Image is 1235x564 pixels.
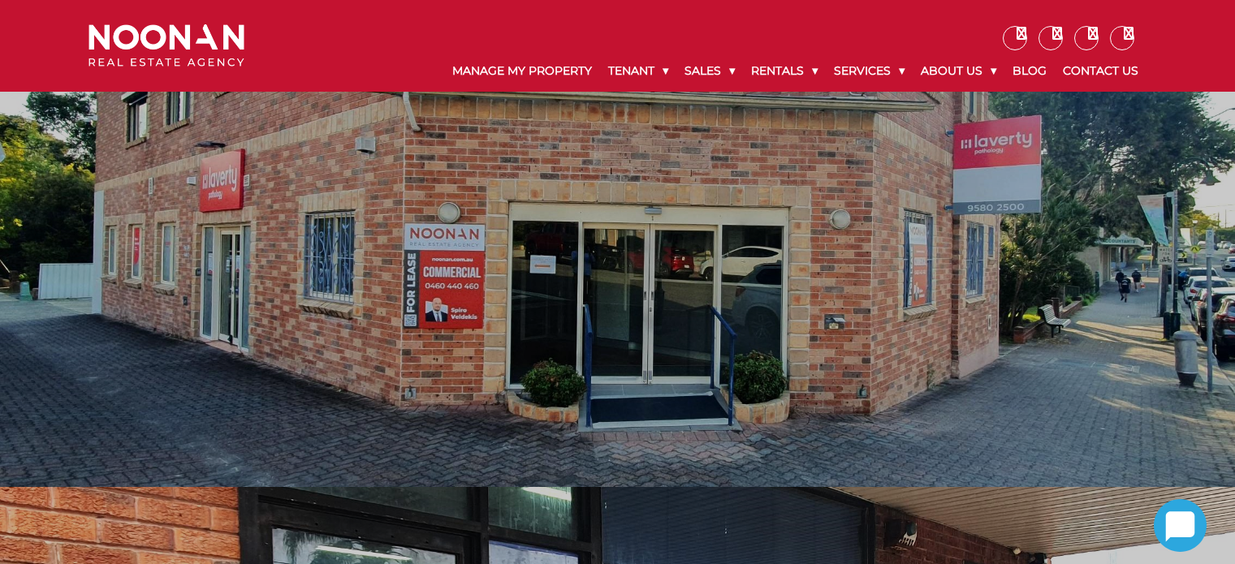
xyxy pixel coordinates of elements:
a: Tenant [600,50,676,92]
a: About Us [913,50,1004,92]
a: Rentals [743,50,826,92]
a: Services [826,50,913,92]
a: Sales [676,50,743,92]
a: Blog [1004,50,1055,92]
a: Manage My Property [444,50,600,92]
img: Noonan Real Estate Agency [89,24,244,67]
a: Contact Us [1055,50,1146,92]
